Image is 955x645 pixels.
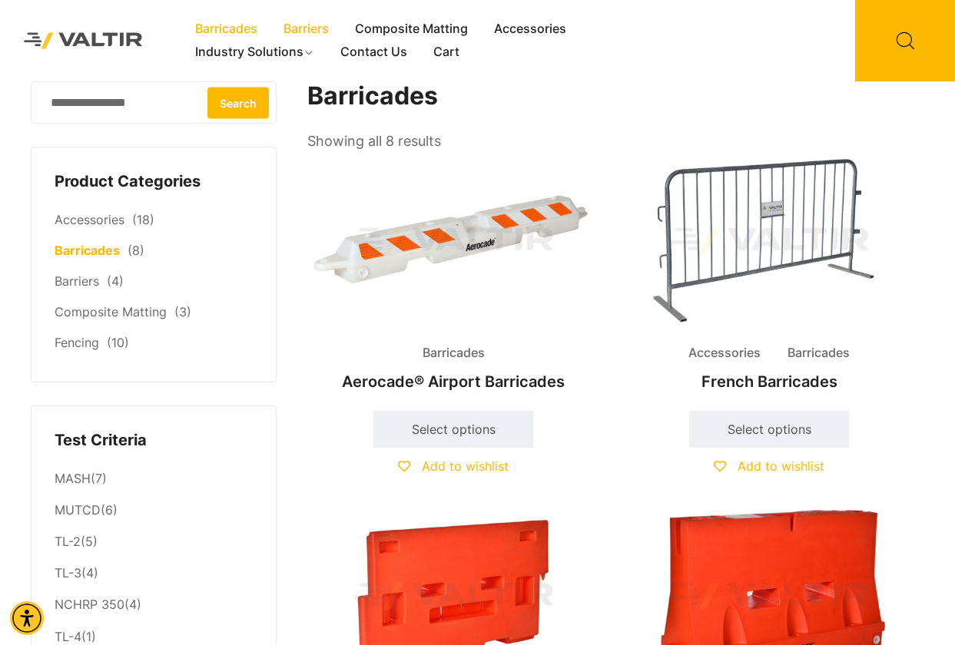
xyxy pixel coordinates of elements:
span: (4) [107,273,124,289]
a: Add to wishlist [714,458,824,474]
a: Barriers [270,18,342,41]
a: Cart [420,41,473,64]
span: (10) [107,335,129,350]
span: (3) [174,304,191,319]
li: (7) [55,463,253,495]
a: Barricades [182,18,270,41]
a: Fencing [55,335,99,350]
li: (4) [55,590,253,621]
a: Composite Matting [55,304,167,319]
h1: Barricades [307,81,917,111]
a: Accessories [481,18,579,41]
span: Barricades [776,342,861,365]
a: NCHRP 350 [55,597,124,612]
img: Barricades [307,154,600,329]
a: Industry Solutions [182,41,327,64]
p: Showing all 8 results [307,128,441,154]
span: (8) [128,243,144,258]
a: Add to wishlist [398,458,509,474]
a: MUTCD [55,502,101,518]
a: TL-4 [55,629,81,644]
input: Search for: [31,81,277,124]
img: Valtir Rentals [12,20,155,61]
div: Accessibility Menu [10,601,44,635]
a: TL-3 [55,565,81,580]
h2: French Barricades [623,365,916,399]
a: MASH [55,471,91,486]
h4: Product Categories [55,170,253,193]
span: Accessories [677,342,772,365]
a: Contact Us [327,41,420,64]
a: Accessories [55,212,124,227]
img: A metal barricade with vertical bars and a sign labeled "VALTIR" in the center. [623,154,916,329]
a: Accessories BarricadesFrench Barricades [623,154,916,398]
li: (5) [55,527,253,558]
span: (18) [132,212,154,227]
span: Barricades [411,342,496,365]
span: Add to wishlist [422,458,509,474]
button: Search [207,87,269,118]
a: Composite Matting [342,18,481,41]
h4: Test Criteria [55,429,253,452]
a: BarricadesAerocade® Airport Barricades [307,154,600,398]
a: TL-2 [55,534,81,549]
h2: Aerocade® Airport Barricades [307,365,600,399]
a: Select options for “Aerocade® Airport Barricades” [373,411,533,448]
a: Barriers [55,273,99,289]
li: (6) [55,495,253,527]
li: (4) [55,558,253,590]
a: Barricades [55,243,120,258]
a: Select options for “French Barricades” [689,411,849,448]
span: Add to wishlist [738,458,824,474]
